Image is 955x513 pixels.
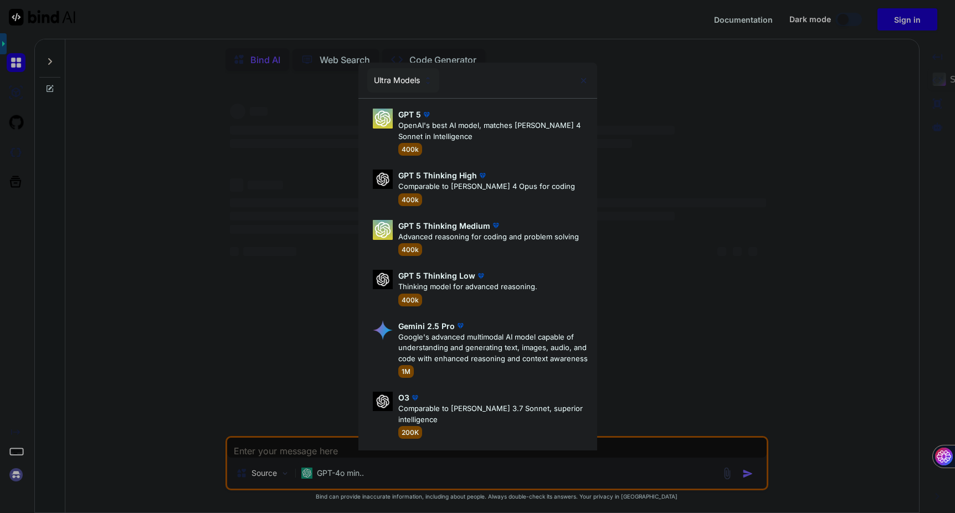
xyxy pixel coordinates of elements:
span: 400k [398,243,422,256]
p: Google's advanced multimodal AI model capable of understanding and generating text, images, audio... [398,332,588,365]
p: Advanced reasoning for coding and problem solving [398,232,579,243]
p: GPT 5 Thinking Medium [398,220,490,232]
img: premium [475,270,486,281]
div: Ultra Models [367,68,439,93]
p: GPT 5 Thinking High [398,170,477,181]
img: Pick Models [373,392,393,411]
img: premium [490,220,501,231]
p: GPT 5 Thinking Low [398,270,475,281]
p: Comparable to [PERSON_NAME] 3.7 Sonnet, superior intelligence [398,403,588,425]
img: premium [477,170,488,181]
p: Comparable to [PERSON_NAME] 4 Opus for coding [398,181,575,192]
img: Pick Models [373,220,393,240]
span: 400k [398,143,422,156]
p: Thinking model for advanced reasoning. [398,281,537,293]
img: Pick Models [373,320,393,340]
img: premium [455,320,466,331]
p: O3 [398,392,409,403]
p: GPT 5 [398,109,421,120]
img: Pick Models [373,170,393,189]
img: Pick Models [373,109,393,129]
img: Pick Models [373,270,393,289]
img: Pick Models [423,76,433,85]
p: Gemini 2.5 Pro [398,320,455,332]
p: OpenAI's best AI model, matches [PERSON_NAME] 4 Sonnet in Intelligence [398,120,588,142]
span: 400k [398,294,422,306]
img: premium [409,392,420,403]
span: 200K [398,426,422,439]
span: 1M [398,365,414,378]
span: 400k [398,193,422,206]
img: premium [421,109,432,120]
img: close [579,76,588,85]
